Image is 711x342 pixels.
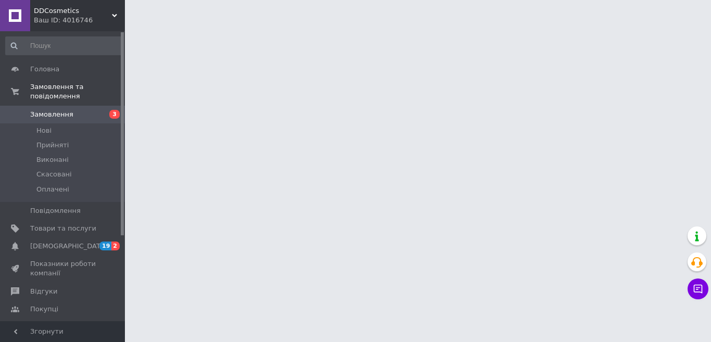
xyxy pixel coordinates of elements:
span: Повідомлення [30,206,81,216]
span: Оплачені [36,185,69,194]
span: Скасовані [36,170,72,179]
span: Головна [30,65,59,74]
input: Пошук [5,36,123,55]
span: Покупці [30,305,58,314]
span: Показники роботи компанії [30,259,96,278]
span: Замовлення [30,110,73,119]
span: Прийняті [36,141,69,150]
span: 3 [109,110,120,119]
span: Нові [36,126,52,135]
span: 2 [111,242,120,250]
span: Відгуки [30,287,57,296]
span: DDCosmetics [34,6,112,16]
span: [DEMOGRAPHIC_DATA] [30,242,107,251]
span: Товари та послуги [30,224,96,233]
div: Ваш ID: 4016746 [34,16,125,25]
button: Чат з покупцем [688,278,708,299]
span: 19 [99,242,111,250]
span: Виконані [36,155,69,164]
span: Замовлення та повідомлення [30,82,125,101]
